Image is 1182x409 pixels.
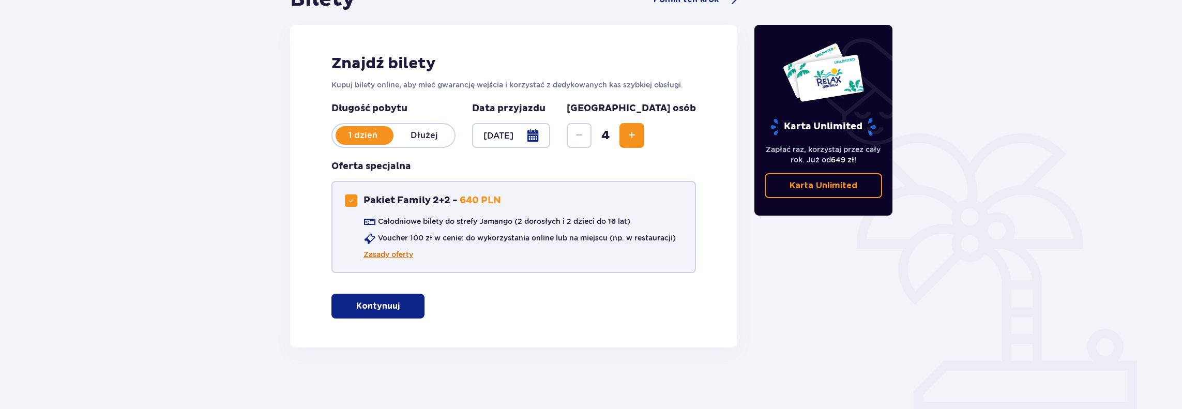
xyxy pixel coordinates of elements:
[331,54,696,73] h2: Znajdź bilety
[765,173,883,198] a: Karta Unlimited
[769,118,877,136] p: Karta Unlimited
[331,160,411,173] p: Oferta specjalna
[790,180,857,191] p: Karta Unlimited
[331,294,425,319] button: Kontynuuj
[393,130,454,141] p: Dłużej
[594,128,617,143] span: 4
[460,194,501,207] p: 640 PLN
[363,194,458,207] p: Pakiet Family 2+2 -
[363,249,413,260] a: Zasady oferty
[567,123,592,148] button: Decrease
[378,233,676,243] p: Voucher 100 zł w cenie: do wykorzystania online lub na miejscu (np. w restauracji)
[472,102,545,115] p: Data przyjazdu
[331,102,456,115] p: Długość pobytu
[765,144,883,165] p: Zapłać raz, korzystaj przez cały rok. Już od !
[331,80,696,90] p: Kupuj bilety online, aby mieć gwarancję wejścia i korzystać z dedykowanych kas szybkiej obsługi.
[567,102,696,115] p: [GEOGRAPHIC_DATA] osób
[619,123,644,148] button: Increase
[831,156,854,164] span: 649 zł
[332,130,393,141] p: 1 dzień
[378,216,630,226] p: Całodniowe bilety do strefy Jamango (2 dorosłych i 2 dzieci do 16 lat)
[356,300,400,312] p: Kontynuuj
